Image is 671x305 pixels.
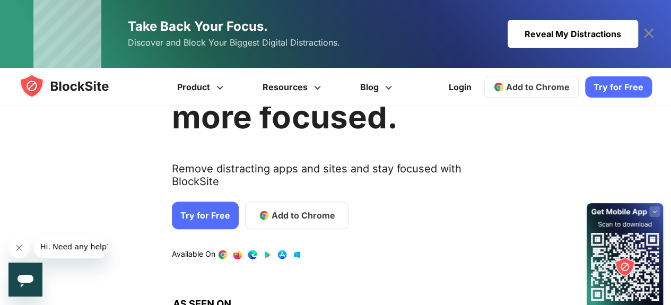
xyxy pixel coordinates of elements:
[128,19,268,34] span: Take Back Your Focus.
[8,237,30,258] iframe: Nachricht schließen
[506,82,570,92] span: Add to Chrome
[8,263,42,297] iframe: Schaltfläche zum Öffnen des Messaging-Fensters
[493,82,504,92] img: chrome-icon.svg
[172,202,239,229] a: Try for Free
[342,68,413,106] a: Blog
[19,73,129,99] img: blocksite-icon.5d769676.svg
[585,76,652,98] a: Try for Free
[172,249,215,260] text: Available On
[508,20,638,48] div: Reveal My Distractions
[34,235,108,258] iframe: Nachricht vom Unternehmen
[172,162,510,196] text: Remove distracting apps and sites and stay focused with BlockSite
[245,202,348,229] a: Add to Chrome
[128,35,340,50] span: Discover and Block Your Biggest Digital Distractions.
[6,7,76,16] span: Hi. Need any help?
[245,68,342,106] a: Resources
[272,209,335,222] span: Add to Chrome
[442,74,478,100] a: Login
[484,76,579,98] a: Add to Chrome
[159,68,245,106] a: Product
